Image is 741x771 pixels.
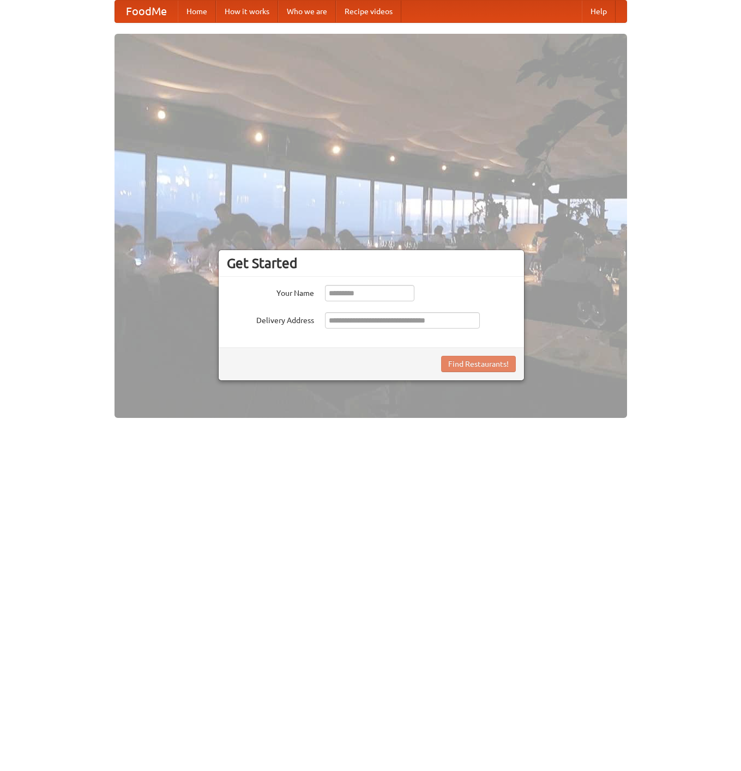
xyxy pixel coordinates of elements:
[227,255,516,271] h3: Get Started
[216,1,278,22] a: How it works
[441,356,516,372] button: Find Restaurants!
[336,1,401,22] a: Recipe videos
[227,285,314,299] label: Your Name
[582,1,616,22] a: Help
[115,1,178,22] a: FoodMe
[227,312,314,326] label: Delivery Address
[278,1,336,22] a: Who we are
[178,1,216,22] a: Home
